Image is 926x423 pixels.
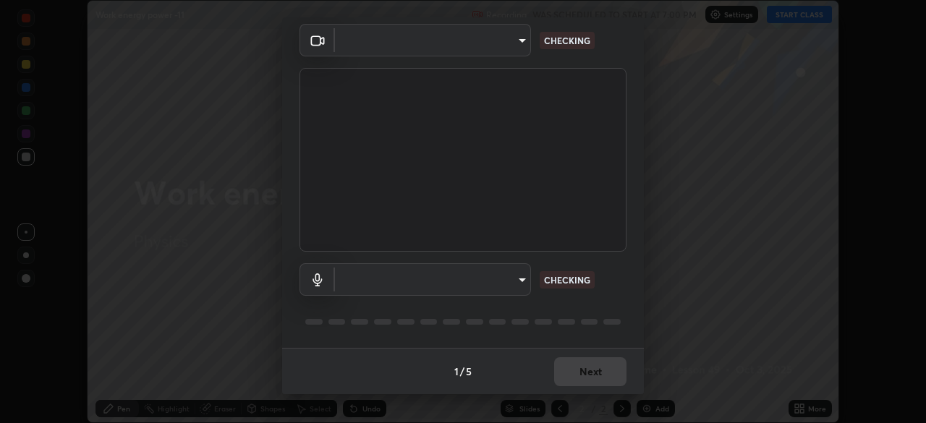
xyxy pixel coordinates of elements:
h4: 5 [466,364,472,379]
div: ​ [335,263,531,296]
p: CHECKING [544,273,590,286]
h4: / [460,364,464,379]
div: ​ [335,24,531,56]
p: CHECKING [544,34,590,47]
h4: 1 [454,364,459,379]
